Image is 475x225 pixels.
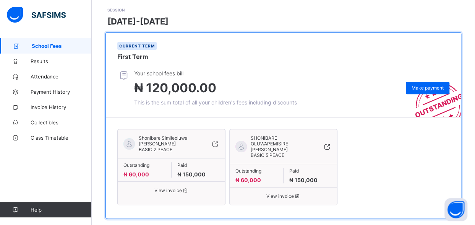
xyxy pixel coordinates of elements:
span: Attendance [31,73,92,80]
span: View invoice [123,187,219,193]
span: Invoice History [31,104,92,110]
span: Collectibles [31,119,92,126]
span: Outstanding [123,162,165,168]
span: Paid [177,162,220,168]
span: SESSION [107,8,125,12]
span: BASIC 5 PEACE [251,152,284,158]
span: Shonibare Simileoluwa [PERSON_NAME] [139,135,200,147]
span: View invoice [235,193,331,199]
img: safsims [7,7,66,23]
span: Outstanding [235,168,277,174]
span: ₦ 60,000 [235,177,261,183]
button: Open asap [444,198,467,221]
span: [DATE]-[DATE] [107,16,169,26]
span: ₦ 150,000 [289,177,318,183]
span: Results [31,58,92,64]
span: Current term [119,44,155,48]
span: ₦ 120,000.00 [134,80,216,95]
span: Your school fees bill [134,70,297,77]
span: Make payment [412,85,444,91]
span: ₦ 60,000 [123,171,149,178]
span: Help [31,207,91,213]
span: Paid [289,168,332,174]
img: outstanding-stamp.3c148f88c3ebafa6da95868fa43343a1.svg [405,73,461,117]
span: This is the sum total of all your children's fees including discounts [134,99,297,106]
span: SHONIBARE OLUWAPEMISIRE [PERSON_NAME] [251,135,312,152]
span: First Term [117,53,148,60]
span: Class Timetable [31,135,92,141]
span: BASIC 2 PEACE [139,147,172,152]
span: School Fees [32,43,92,49]
span: Payment History [31,89,92,95]
span: ₦ 150,000 [177,171,206,178]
